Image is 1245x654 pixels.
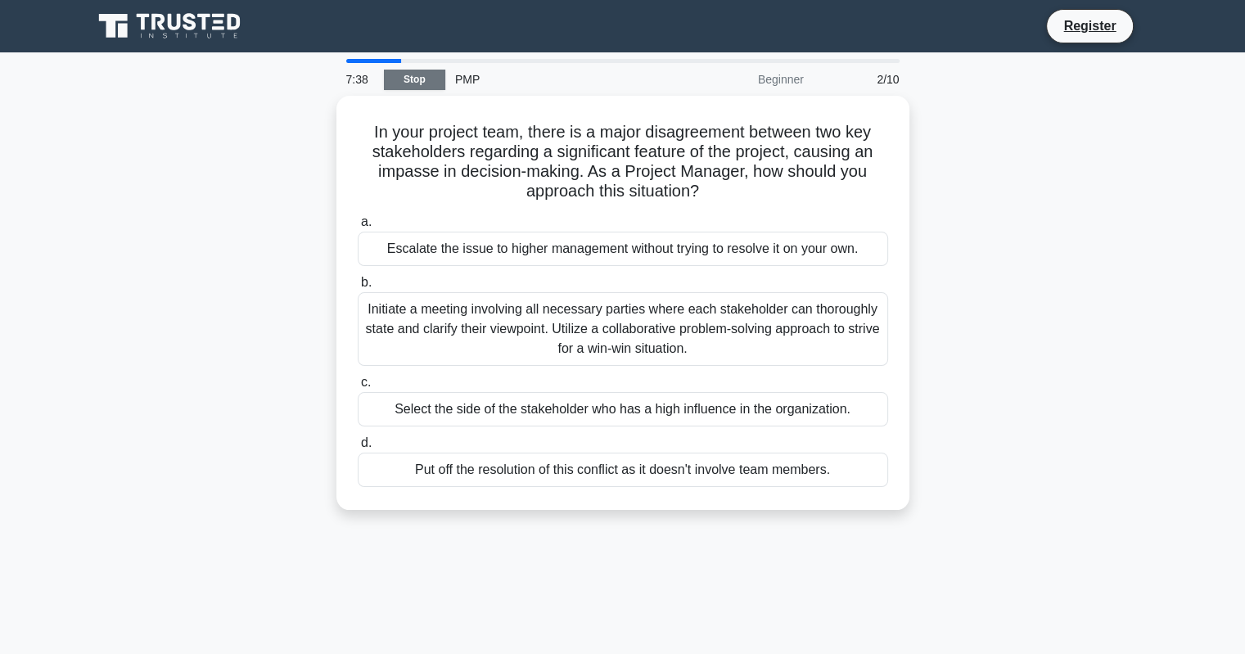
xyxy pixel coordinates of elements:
h5: In your project team, there is a major disagreement between two key stakeholders regarding a sign... [356,122,890,202]
div: Select the side of the stakeholder who has a high influence in the organization. [358,392,888,426]
div: 2/10 [814,63,909,96]
div: Beginner [670,63,814,96]
a: Stop [384,70,445,90]
span: a. [361,214,372,228]
div: PMP [445,63,670,96]
div: Initiate a meeting involving all necessary parties where each stakeholder can thoroughly state an... [358,292,888,366]
div: 7:38 [336,63,384,96]
span: c. [361,375,371,389]
div: Escalate the issue to higher management without trying to resolve it on your own. [358,232,888,266]
span: b. [361,275,372,289]
a: Register [1053,16,1125,36]
div: Put off the resolution of this conflict as it doesn't involve team members. [358,453,888,487]
span: d. [361,435,372,449]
